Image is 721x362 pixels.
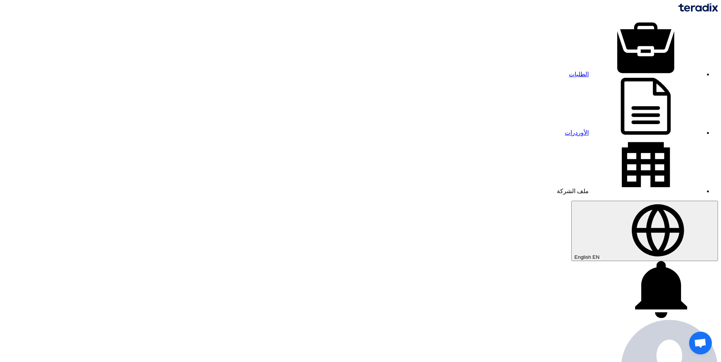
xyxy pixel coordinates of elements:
a: الأوردرات [565,129,703,136]
a: الطلبات [569,71,703,77]
button: English EN [571,201,718,261]
span: EN [593,254,600,260]
img: Teradix logo [678,3,718,12]
span: English [574,254,591,260]
a: دردشة مفتوحة [689,332,712,354]
a: ملف الشركة [557,188,703,194]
